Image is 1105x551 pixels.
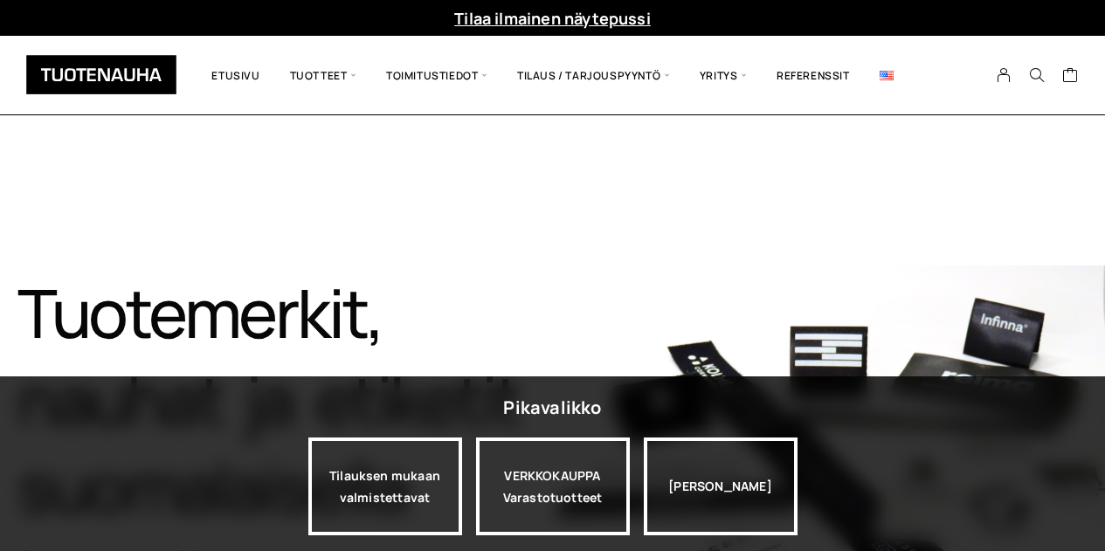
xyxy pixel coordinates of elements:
[502,49,685,101] span: Tilaus / Tarjouspyyntö
[476,437,630,535] a: VERKKOKAUPPAVarastotuotteet
[308,437,462,535] a: Tilauksen mukaan valmistettavat
[762,49,865,101] a: Referenssit
[880,71,894,80] img: English
[26,55,176,94] img: Tuotenauha Oy
[987,67,1021,83] a: My Account
[476,437,630,535] div: VERKKOKAUPPA Varastotuotteet
[685,49,762,101] span: Yritys
[644,437,798,535] div: [PERSON_NAME]
[371,49,502,101] span: Toimitustiedot
[454,8,651,29] a: Tilaa ilmainen näytepussi
[1020,67,1053,83] button: Search
[275,49,371,101] span: Tuotteet
[1062,66,1079,87] a: Cart
[503,392,601,424] div: Pikavalikko
[197,49,274,101] a: Etusivu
